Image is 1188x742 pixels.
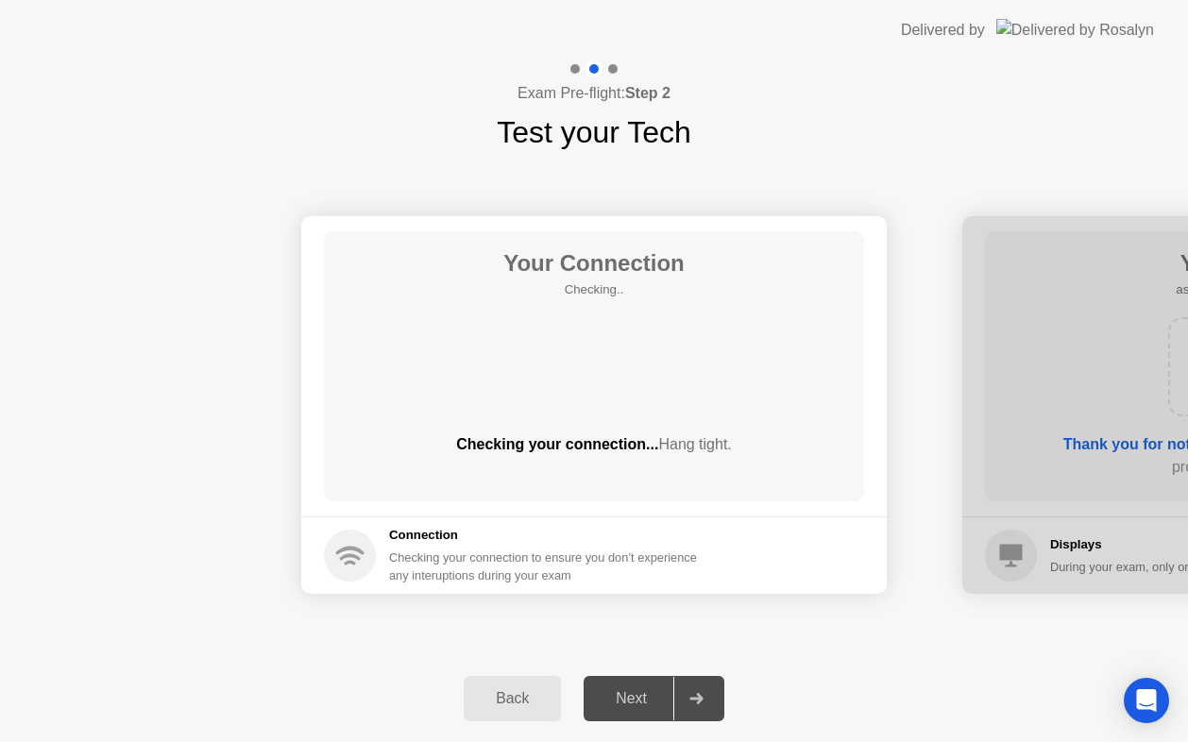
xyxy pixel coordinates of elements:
div: Checking your connection... [324,433,864,456]
div: Delivered by [901,19,985,42]
div: Back [469,690,555,707]
button: Next [584,676,724,721]
h1: Your Connection [503,246,685,280]
button: Back [464,676,561,721]
div: Open Intercom Messenger [1124,678,1169,723]
h4: Exam Pre-flight: [518,82,670,105]
h5: Checking.. [503,280,685,299]
div: Checking your connection to ensure you don’t experience any interuptions during your exam [389,548,708,584]
h1: Test your Tech [497,110,691,155]
h5: Connection [389,526,708,545]
img: Delivered by Rosalyn [996,19,1154,41]
span: Hang tight. [658,436,731,452]
div: Next [589,690,673,707]
b: Step 2 [625,85,670,101]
